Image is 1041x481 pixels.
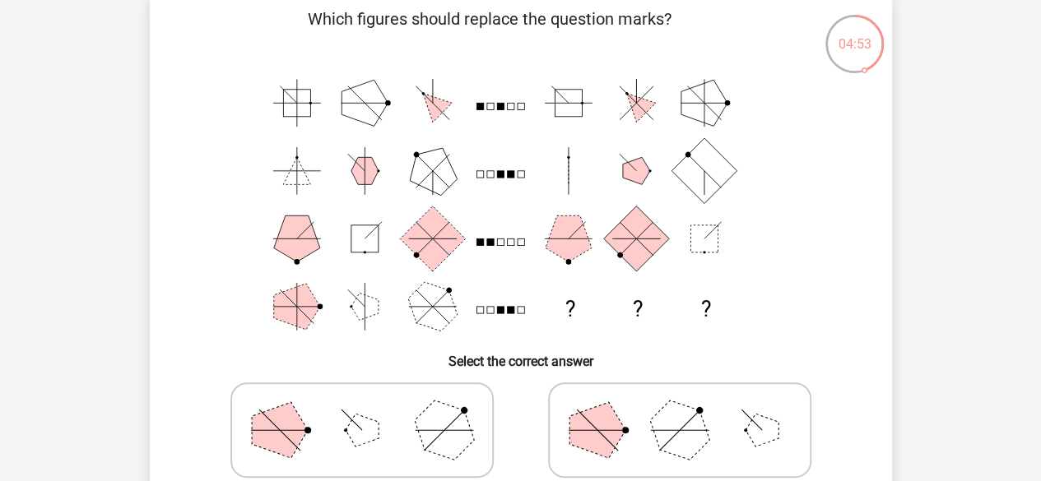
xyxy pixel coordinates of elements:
h6: Select the correct answer [176,340,866,369]
text: ? [633,297,643,321]
div: 04:53 [824,13,885,54]
p: Which figures should replace the question marks? [176,7,804,56]
text: ? [700,297,710,321]
text: ? [565,297,574,321]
